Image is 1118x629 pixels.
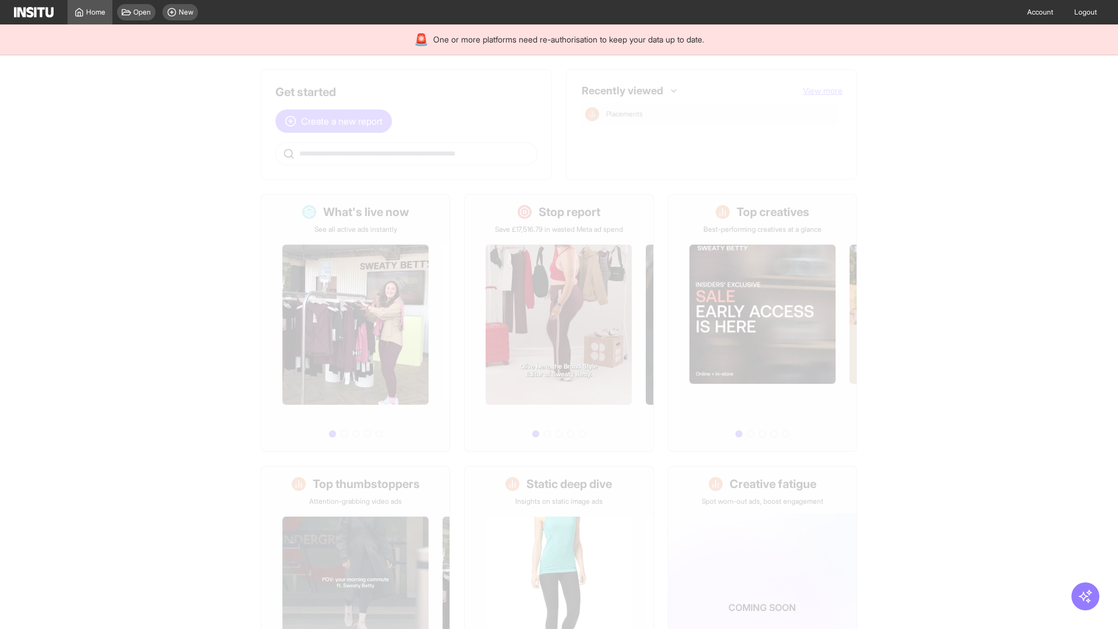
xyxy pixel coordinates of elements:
span: Home [86,8,105,17]
span: New [179,8,193,17]
div: 🚨 [414,31,429,48]
span: Open [133,8,151,17]
span: One or more platforms need re-authorisation to keep your data up to date. [433,34,704,45]
img: Logo [14,7,54,17]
